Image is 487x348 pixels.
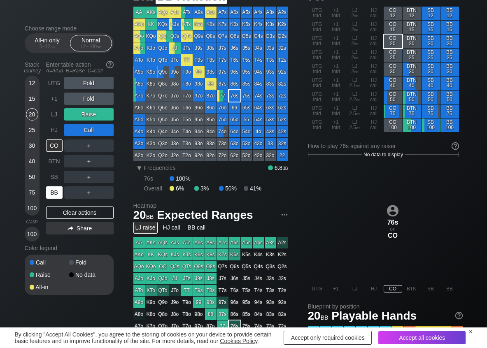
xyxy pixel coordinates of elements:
div: 62o [229,150,240,161]
div: 83o [205,138,217,149]
div: 94o [193,126,205,137]
div: KJs [169,19,181,30]
div: J9s [193,42,205,54]
img: help.32db89a4.svg [451,142,460,151]
div: +1 fold [327,77,345,90]
div: HJ call [365,104,383,118]
div: T3s [265,54,276,66]
div: +1 fold [327,63,345,76]
div: 77 [217,90,228,102]
div: T5s [241,54,252,66]
span: bb [354,55,359,60]
div: 93s [265,66,276,78]
div: 86o [205,102,217,114]
div: HJ call [365,90,383,104]
div: 76s [229,90,240,102]
div: KTo [145,54,157,66]
div: K6o [145,102,157,114]
div: SB 30 [422,63,440,76]
div: A3o [133,138,145,149]
div: 44 [253,126,264,137]
div: T3o [181,138,193,149]
div: KJo [145,42,157,54]
div: 12 – 100 [74,44,108,49]
div: 72s [277,90,288,102]
div: K4o [145,126,157,137]
div: T6o [181,102,193,114]
div: T4s [253,54,264,66]
div: J3s [265,42,276,54]
div: 94s [253,66,264,78]
div: UTG [46,77,63,89]
div: +1 fold [327,104,345,118]
div: BB 75 [440,104,459,118]
div: HJ call [365,7,383,20]
div: HJ call [365,49,383,62]
div: 74s [253,90,264,102]
div: 83s [265,78,276,90]
div: AKo [133,19,145,30]
div: A5o [133,114,145,125]
span: bb [354,69,359,74]
div: 100 [26,228,38,240]
h2: Choose range mode [25,25,114,32]
div: K7o [145,90,157,102]
div: LJ 2 [346,49,364,62]
div: 53s [265,114,276,125]
div: Q7s [217,30,228,42]
div: Q9s [193,30,205,42]
div: 52o [241,150,252,161]
div: AQs [157,7,169,18]
div: BTN 15 [403,21,421,34]
div: JJ [169,42,181,54]
div: No data [69,272,109,278]
div: LJ [46,108,63,121]
div: KQo [145,30,157,42]
div: LJ 2 [346,35,364,48]
div: How to play 76s against any raiser [308,143,459,149]
div: Fold [64,93,114,105]
div: J3o [169,138,181,149]
div: Accept all cookies [378,331,466,344]
div: 98o [193,78,205,90]
div: 64s [253,102,264,114]
div: A8s [205,7,217,18]
div: 30 [26,139,38,152]
div: 32o [265,150,276,161]
div: Stack [21,58,43,77]
div: LJ 2 [346,63,364,76]
div: SB 12 [422,7,440,20]
div: All-in [30,284,69,290]
div: LJ 2.5 [346,118,364,132]
div: LJ 2 [346,7,364,20]
div: 32s [277,138,288,149]
div: UTG fold [308,7,326,20]
div: T5o [181,114,193,125]
span: bb [51,44,55,49]
div: BTN 100 [403,118,421,132]
div: Q3o [157,138,169,149]
div: J5o [169,114,181,125]
div: SB 15 [422,21,440,34]
div: A7s [217,7,228,18]
div: 65o [229,114,240,125]
div: 72o [217,150,228,161]
div: 75o [217,114,228,125]
div: 88 [205,78,217,90]
div: AKs [145,7,157,18]
div: HJ call [365,77,383,90]
div: +1 fold [327,21,345,34]
div: 73s [265,90,276,102]
div: K8o [145,78,157,90]
div: T8s [205,54,217,66]
img: ellipsis.fd386fe8.svg [280,210,289,219]
div: HJ [46,124,63,136]
div: BB 30 [440,63,459,76]
div: A8o [133,78,145,90]
span: bb [356,97,361,102]
div: QQ [157,30,169,42]
div: Fold [69,260,109,265]
div: A2s [277,7,288,18]
div: 53o [241,138,252,149]
img: icon-avatar.b40e07d9.svg [387,205,398,216]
